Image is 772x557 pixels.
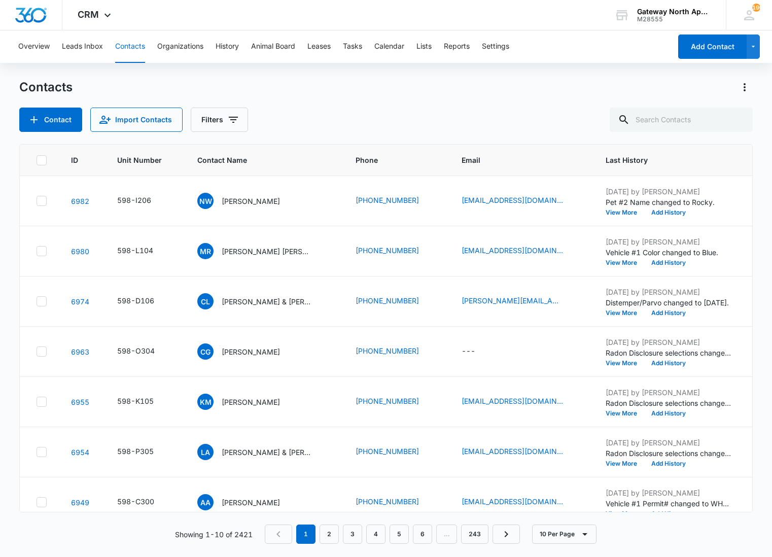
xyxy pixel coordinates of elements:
[117,295,172,307] div: Unit Number - 598-D106 - Select to Edit Field
[644,260,693,266] button: Add History
[222,447,313,458] p: [PERSON_NAME] & [PERSON_NAME] [PERSON_NAME]
[606,498,732,509] p: Vehicle #1 Permit# changed to WH-3101.
[462,345,494,358] div: Email - - Select to Edit Field
[197,343,214,360] span: CG
[462,295,563,306] a: [PERSON_NAME][EMAIL_ADDRESS][DOMAIN_NAME]
[296,525,315,544] em: 1
[78,9,99,20] span: CRM
[117,195,169,207] div: Unit Number - 598-I206 - Select to Edit Field
[307,30,331,63] button: Leases
[356,345,419,356] a: [PHONE_NUMBER]
[606,398,732,408] p: Radon Disclosure selections changed; Form Signed was added.
[197,444,331,460] div: Contact Name - Luis Avila & Frida G Gordillo Galvan - Select to Edit Field
[197,343,298,360] div: Contact Name - Claudia Gomez - Select to Edit Field
[416,30,432,63] button: Lists
[117,396,154,406] div: 598-K105
[356,295,419,306] a: [PHONE_NUMBER]
[157,30,203,63] button: Organizations
[678,34,747,59] button: Add Contact
[197,293,331,309] div: Contact Name - Corey Little & William C. Little - Select to Edit Field
[606,155,718,165] span: Last History
[356,496,419,507] a: [PHONE_NUMBER]
[462,446,563,457] a: [EMAIL_ADDRESS][DOMAIN_NAME]
[356,446,437,458] div: Phone - (720) 883-5457 - Select to Edit Field
[356,345,437,358] div: Phone - (954) 348-1903 - Select to Edit Field
[265,525,520,544] nav: Pagination
[606,260,644,266] button: View More
[606,347,732,358] p: Radon Disclosure selections changed; Form Signed was added.
[197,394,214,410] span: KM
[462,396,563,406] a: [EMAIL_ADDRESS][DOMAIN_NAME]
[752,4,760,12] span: 190
[462,345,475,358] div: ---
[197,243,331,259] div: Contact Name - Michael Ryan Gilley - Select to Edit Field
[343,525,362,544] a: Page 3
[216,30,239,63] button: History
[606,387,732,398] p: [DATE] by [PERSON_NAME]
[390,525,409,544] a: Page 5
[343,30,362,63] button: Tasks
[197,293,214,309] span: CL
[191,108,248,132] button: Filters
[197,193,298,209] div: Contact Name - Nadia Watson - Select to Edit Field
[444,30,470,63] button: Reports
[644,461,693,467] button: Add History
[606,448,732,459] p: Radon Disclosure selections changed; Form Signed was added.
[356,155,423,165] span: Phone
[606,186,732,197] p: [DATE] by [PERSON_NAME]
[644,511,693,517] button: Add History
[637,8,711,16] div: account name
[117,496,172,508] div: Unit Number - 598-C300 - Select to Edit Field
[197,394,298,410] div: Contact Name - Kari Murawski - Select to Edit Field
[413,525,432,544] a: Page 6
[356,446,419,457] a: [PHONE_NUMBER]
[606,437,732,448] p: [DATE] by [PERSON_NAME]
[71,398,89,406] a: Navigate to contact details page for Kari Murawski
[462,245,581,257] div: Email - mrgilley.123@gmail.com - Select to Edit Field
[606,236,732,247] p: [DATE] by [PERSON_NAME]
[71,498,89,507] a: Navigate to contact details page for Antonio Alire
[374,30,404,63] button: Calendar
[117,446,172,458] div: Unit Number - 598-P305 - Select to Edit Field
[644,410,693,416] button: Add History
[606,297,732,308] p: Distemper/Parvo changed to [DATE].
[610,108,753,132] input: Search Contacts
[222,497,280,508] p: [PERSON_NAME]
[71,347,89,356] a: Navigate to contact details page for Claudia Gomez
[18,30,50,63] button: Overview
[71,247,89,256] a: Navigate to contact details page for Michael Ryan Gilley
[462,195,563,205] a: [EMAIL_ADDRESS][DOMAIN_NAME]
[71,297,89,306] a: Navigate to contact details page for Corey Little & William C. Little
[606,488,732,498] p: [DATE] by [PERSON_NAME]
[606,247,732,258] p: Vehicle #1 Color changed to Blue.
[644,310,693,316] button: Add History
[366,525,385,544] a: Page 4
[356,195,437,207] div: Phone - (772) 559-4135 - Select to Edit Field
[197,193,214,209] span: NW
[222,346,280,357] p: [PERSON_NAME]
[606,337,732,347] p: [DATE] by [PERSON_NAME]
[222,196,280,206] p: [PERSON_NAME]
[62,30,103,63] button: Leads Inbox
[532,525,596,544] button: 10 Per Page
[606,461,644,467] button: View More
[462,155,567,165] span: Email
[117,155,173,165] span: Unit Number
[606,287,732,297] p: [DATE] by [PERSON_NAME]
[117,396,172,408] div: Unit Number - 598-K105 - Select to Edit Field
[356,396,437,408] div: Phone - (303) 746-8309 - Select to Edit Field
[462,295,581,307] div: Email - corey.little210@yahoo.com - Select to Edit Field
[752,4,760,12] div: notifications count
[462,496,563,507] a: [EMAIL_ADDRESS][DOMAIN_NAME]
[356,195,419,205] a: [PHONE_NUMBER]
[606,410,644,416] button: View More
[222,397,280,407] p: [PERSON_NAME]
[606,511,644,517] button: View More
[462,496,581,508] div: Email - alire24@yahoo.com - Select to Edit Field
[197,243,214,259] span: MR
[356,245,437,257] div: Phone - (423) 310-4385 - Select to Edit Field
[117,245,171,257] div: Unit Number - 598-L104 - Select to Edit Field
[117,345,173,358] div: Unit Number - 598-O304 - Select to Edit Field
[356,396,419,406] a: [PHONE_NUMBER]
[197,155,317,165] span: Contact Name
